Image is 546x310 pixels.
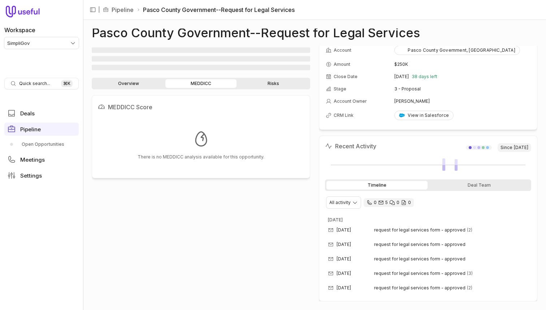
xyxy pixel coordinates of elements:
[93,79,164,88] a: Overview
[394,74,409,80] time: [DATE]
[399,112,449,118] div: View in Salesforce
[328,217,343,222] time: [DATE]
[136,5,295,14] li: Pasco County Government--Request for Legal Services
[514,145,528,150] time: [DATE]
[394,95,530,107] td: [PERSON_NAME]
[112,5,134,14] a: Pipeline
[92,65,310,70] span: ‌
[98,5,100,14] span: |
[19,81,50,86] span: Quick search...
[394,46,520,55] button: Pasco County Government, [GEOGRAPHIC_DATA]
[325,142,376,150] h2: Recent Activity
[399,47,515,53] div: Pasco County Government, [GEOGRAPHIC_DATA]
[374,227,465,233] span: request for legal services form - approved
[98,101,304,113] h2: MEDDICC Score
[92,47,310,53] span: ‌
[4,26,35,34] label: Workspace
[394,111,454,120] a: View in Salesforce
[394,83,530,95] td: 3 - Proposal
[20,111,35,116] span: Deals
[374,242,465,247] span: request for legal services form - approved
[374,256,465,262] span: request for legal services form - approved
[334,86,346,92] span: Stage
[334,112,354,118] span: CRM Link
[337,285,351,291] time: [DATE]
[412,74,437,80] span: 38 days left
[4,169,79,182] a: Settings
[4,153,79,166] a: Meetings
[429,181,530,190] div: Deal Team
[87,4,98,15] button: Collapse sidebar
[326,181,428,190] div: Timeline
[337,256,351,262] time: [DATE]
[138,153,264,161] p: There is no MEDDICC analysis available for this opportunity.
[374,285,465,291] span: request for legal services form - approved
[61,80,73,87] kbd: ⌘ K
[498,143,531,152] span: Since
[337,227,351,233] time: [DATE]
[334,98,367,104] span: Account Owner
[374,271,465,276] span: request for legal services form - approved
[394,59,530,70] td: $250K
[337,242,351,247] time: [DATE]
[92,56,310,61] span: ‌
[238,79,309,88] a: Risks
[4,107,79,120] a: Deals
[337,271,351,276] time: [DATE]
[20,157,45,162] span: Meetings
[364,198,414,207] div: 0 calls and 5 email threads
[467,285,472,291] span: 2 emails in thread
[20,127,41,132] span: Pipeline
[20,173,42,178] span: Settings
[165,79,236,88] a: MEDDICC
[467,227,472,233] span: 2 emails in thread
[4,123,79,136] a: Pipeline
[334,61,350,67] span: Amount
[467,271,473,276] span: 3 emails in thread
[334,74,357,80] span: Close Date
[92,29,420,37] h1: Pasco County Government--Request for Legal Services
[4,139,79,150] a: Open Opportunities
[4,139,79,150] div: Pipeline submenu
[334,47,351,53] span: Account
